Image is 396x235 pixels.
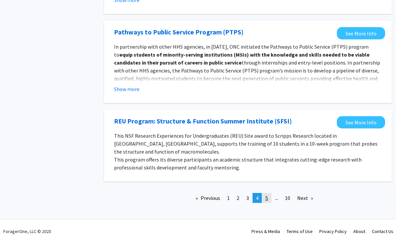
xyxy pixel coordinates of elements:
a: Opens in a new tab [114,27,244,37]
span: through internships and entry-level positions. In partnership with other HHS agencies, the Pathwa... [114,59,380,98]
span: 10 [285,195,290,201]
a: Opens in a new tab [337,27,385,39]
p: This program offers its diverse participants an academic structure that integrates cutting-edge r... [114,156,382,171]
p: This NSF Research Experiences for Undergraduates (REU) Site award to Scripps Research located in ... [114,132,382,156]
span: In partnership with other HHS agencies, in [DATE], ONC initiated the Pathways to Public Service (... [114,43,369,58]
a: Contact Us [372,228,393,234]
span: 3 [246,195,249,201]
a: Opens in a new tab [114,116,292,126]
ul: Pagination [104,193,392,203]
span: 1 [227,195,230,201]
a: Next page [294,193,316,203]
strong: equip students of minority-serving institutions (MSIs) with the knowledge and skills needed to be... [114,51,370,66]
span: 4 [256,195,258,201]
a: About [353,228,365,234]
span: ... [275,195,278,201]
a: Previous page [192,193,223,203]
a: Opens in a new tab [337,116,385,128]
span: 5 [265,195,268,201]
a: Privacy Policy [319,228,347,234]
span: 2 [237,195,239,201]
a: Press & Media [252,228,280,234]
a: Terms of Use [287,228,313,234]
button: Show more [114,85,139,93]
iframe: Chat [5,205,28,230]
